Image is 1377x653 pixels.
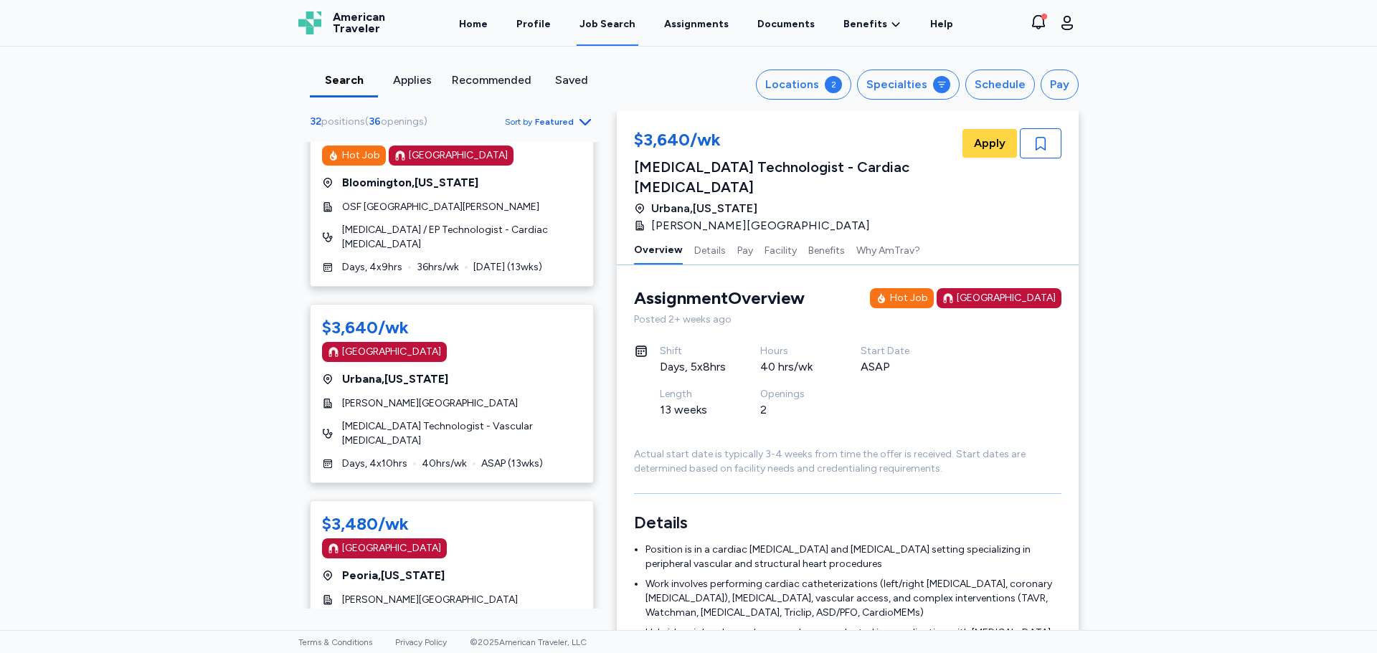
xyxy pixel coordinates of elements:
[481,457,543,471] span: ASAP ( 13 wks)
[322,316,409,339] div: $3,640/wk
[634,447,1061,476] div: Actual start date is typically 3-4 weeks from time the offer is received. Start dates are determi...
[856,234,920,264] button: Why AmTrav?
[543,72,600,89] div: Saved
[962,129,1017,158] button: Apply
[342,345,441,359] div: [GEOGRAPHIC_DATA]
[660,387,726,401] div: Length
[342,371,448,388] span: Urbana , [US_STATE]
[342,419,582,448] span: [MEDICAL_DATA] Technologist - Vascular [MEDICAL_DATA]
[975,76,1026,93] div: Schedule
[342,148,380,163] div: Hot Job
[342,457,407,471] span: Days, 4x10hrs
[857,70,960,100] button: Specialties
[505,113,594,130] button: Sort byFeatured
[316,72,372,89] div: Search
[342,174,478,191] span: Bloomington , [US_STATE]
[409,148,508,163] div: [GEOGRAPHIC_DATA]
[737,234,753,264] button: Pay
[634,157,960,197] div: [MEDICAL_DATA] Technologist - Cardiac [MEDICAL_DATA]
[843,17,887,32] span: Benefits
[384,72,440,89] div: Applies
[651,200,757,217] span: Urbana , [US_STATE]
[825,76,842,93] div: 2
[861,358,927,376] div: ASAP
[579,17,635,32] div: Job Search
[342,567,445,584] span: Peoria , [US_STATE]
[760,344,826,358] div: Hours
[473,260,542,275] span: [DATE] ( 13 wks)
[866,76,927,93] div: Specialties
[333,11,385,34] span: American Traveler
[957,291,1056,305] div: [GEOGRAPHIC_DATA]
[634,287,805,310] div: Assignment Overview
[890,291,928,305] div: Hot Job
[298,11,321,34] img: Logo
[634,128,960,154] div: $3,640/wk
[660,401,726,419] div: 13 weeks
[765,76,819,93] div: Locations
[651,217,870,234] span: [PERSON_NAME][GEOGRAPHIC_DATA]
[310,115,321,128] span: 32
[470,637,587,647] span: © 2025 American Traveler, LLC
[645,543,1061,571] li: Position is in a cardiac [MEDICAL_DATA] and [MEDICAL_DATA] setting specializing in peripheral vas...
[395,637,447,647] a: Privacy Policy
[861,344,927,358] div: Start Date
[417,260,459,275] span: 36 hrs/wk
[322,513,409,535] div: $3,480/wk
[756,70,851,100] button: Locations2
[535,116,574,128] span: Featured
[634,511,1061,534] h3: Details
[422,457,467,471] span: 40 hrs/wk
[342,200,539,214] span: OSF [GEOGRAPHIC_DATA][PERSON_NAME]
[577,1,638,46] a: Job Search
[760,387,826,401] div: Openings
[369,115,381,128] span: 36
[634,313,1061,327] div: Posted 2+ weeks ago
[660,344,726,358] div: Shift
[974,135,1005,152] span: Apply
[760,358,826,376] div: 40 hrs/wk
[660,358,726,376] div: Days, 5x8hrs
[342,396,518,411] span: [PERSON_NAME][GEOGRAPHIC_DATA]
[381,115,424,128] span: openings
[321,115,365,128] span: positions
[694,234,726,264] button: Details
[342,593,518,607] span: [PERSON_NAME][GEOGRAPHIC_DATA]
[310,115,433,129] div: ( )
[1050,76,1069,93] div: Pay
[342,223,582,252] span: [MEDICAL_DATA] / EP Technologist - Cardiac [MEDICAL_DATA]
[452,72,531,89] div: Recommended
[765,234,797,264] button: Facility
[965,70,1035,100] button: Schedule
[342,541,441,556] div: [GEOGRAPHIC_DATA]
[298,637,372,647] a: Terms & Conditions
[1041,70,1079,100] button: Pay
[760,401,826,419] div: 2
[342,260,402,275] span: Days, 4x9hrs
[505,116,532,128] span: Sort by
[843,17,902,32] a: Benefits
[634,234,683,264] button: Overview
[645,577,1061,620] li: Work involves performing cardiac catheterizations (left/right [MEDICAL_DATA], coronary [MEDICAL_D...
[808,234,845,264] button: Benefits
